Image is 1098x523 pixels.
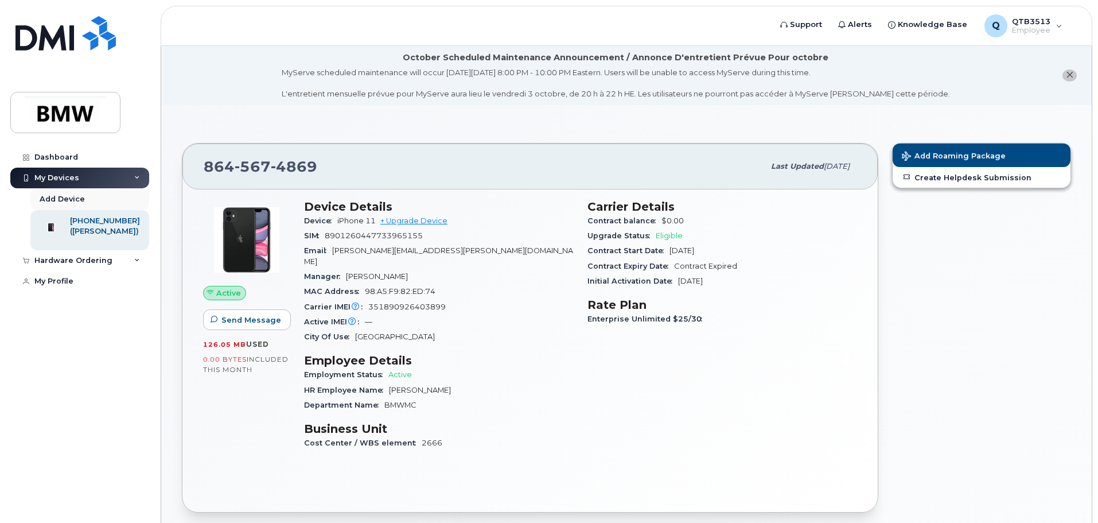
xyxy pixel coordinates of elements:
[587,216,661,225] span: Contract balance
[365,287,435,296] span: 98:A5:F9:82:ED:74
[587,262,674,270] span: Contract Expiry Date
[304,386,389,394] span: HR Employee Name
[656,231,683,240] span: Eligible
[304,272,346,281] span: Manager
[271,158,317,175] span: 4869
[365,317,372,326] span: —
[304,401,384,409] span: Department Name
[403,52,828,64] div: October Scheduled Maintenance Announcement / Annonce D'entretient Prévue Pour octobre
[203,355,289,374] span: included this month
[325,231,423,240] span: 8901260447733965155
[368,303,446,311] span: 351890926403899
[304,246,573,265] span: [PERSON_NAME][EMAIL_ADDRESS][PERSON_NAME][DOMAIN_NAME]
[771,162,824,171] span: Last updated
[384,401,416,409] span: BMWMC
[304,317,365,326] span: Active IMEI
[304,246,332,255] span: Email
[587,246,669,255] span: Contract Start Date
[304,231,325,240] span: SIM
[235,158,271,175] span: 567
[282,67,950,99] div: MyServe scheduled maintenance will occur [DATE][DATE] 8:00 PM - 10:00 PM Eastern. Users will be u...
[824,162,850,171] span: [DATE]
[221,315,281,326] span: Send Message
[203,355,247,363] span: 0.00 Bytes
[587,231,656,240] span: Upgrade Status
[204,158,317,175] span: 864
[893,167,1070,188] a: Create Helpdesk Submission
[669,246,694,255] span: [DATE]
[216,288,241,299] span: Active
[203,309,291,330] button: Send Message
[893,144,1070,167] button: Add Roaming Package
[346,272,408,281] span: [PERSON_NAME]
[422,439,442,447] span: 2666
[355,332,435,341] span: [GEOGRAPHIC_DATA]
[304,370,388,379] span: Employment Status
[389,386,451,394] span: [PERSON_NAME]
[212,206,281,274] img: iPhone_11.jpg
[304,200,574,214] h3: Device Details
[246,340,269,348] span: used
[587,298,857,312] h3: Rate Plan
[304,354,574,367] h3: Employee Details
[1048,473,1089,514] iframe: Messenger Launcher
[304,303,368,311] span: Carrier IMEI
[203,340,246,348] span: 126.05 MB
[304,287,365,296] span: MAC Address
[380,216,447,225] a: + Upgrade Device
[1062,69,1077,82] button: close notification
[902,152,1006,162] span: Add Roaming Package
[304,439,422,447] span: Cost Center / WBS element
[587,277,678,285] span: Initial Activation Date
[587,315,708,323] span: Enterprise Unlimited $25/30
[304,332,355,341] span: City Of Use
[674,262,737,270] span: Contract Expired
[304,422,574,436] h3: Business Unit
[661,216,684,225] span: $0.00
[587,200,857,214] h3: Carrier Details
[304,216,337,225] span: Device
[678,277,703,285] span: [DATE]
[337,216,376,225] span: iPhone 11
[388,370,412,379] span: Active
